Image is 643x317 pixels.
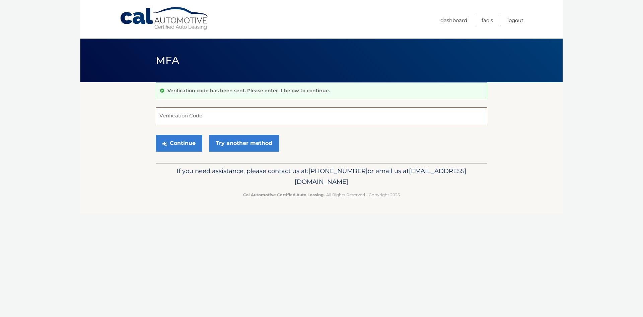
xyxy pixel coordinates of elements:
a: FAQ's [482,15,493,26]
input: Verification Code [156,107,487,124]
p: If you need assistance, please contact us at: or email us at [160,166,483,187]
button: Continue [156,135,202,152]
a: Logout [507,15,523,26]
span: [EMAIL_ADDRESS][DOMAIN_NAME] [295,167,467,186]
span: MFA [156,54,179,66]
strong: Cal Automotive Certified Auto Leasing [243,192,324,197]
a: Try another method [209,135,279,152]
span: [PHONE_NUMBER] [308,167,368,175]
a: Cal Automotive [120,7,210,31]
p: Verification code has been sent. Please enter it below to continue. [167,88,330,94]
p: - All Rights Reserved - Copyright 2025 [160,191,483,198]
a: Dashboard [440,15,467,26]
